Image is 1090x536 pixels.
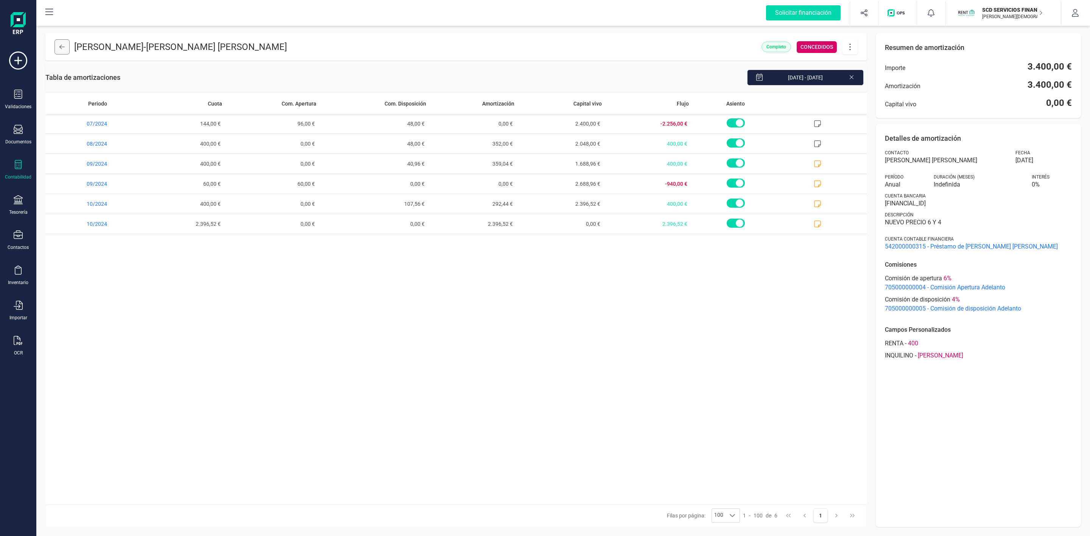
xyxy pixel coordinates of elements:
img: SC [958,5,975,21]
span: Fecha [1015,150,1030,156]
span: Amortización [885,82,920,91]
p: Resumen de amortización [885,42,1072,53]
span: 07/2024 [45,114,138,134]
span: 400,00 € [138,154,225,174]
span: Amortización [482,100,514,107]
span: Anual [885,180,925,189]
button: SCSCD SERVICIOS FINANCIEROS SL[PERSON_NAME][DEMOGRAPHIC_DATA][DEMOGRAPHIC_DATA] [955,1,1052,25]
span: [PERSON_NAME] [PERSON_NAME] [885,156,1007,165]
span: 400,00 € [138,194,225,214]
span: 2.688,96 € [517,174,605,194]
span: INQUILINO [885,351,913,360]
span: Cuota [208,100,222,107]
span: 4 % [952,295,960,304]
span: [FINANCIAL_ID] [885,199,1072,208]
span: NUEVO PRECIO 6 Y 4 [885,218,1072,227]
span: Periodo [88,100,107,107]
span: 0,00 € [429,174,517,194]
span: 0,00 € [319,214,430,234]
span: 96,00 € [225,114,319,134]
span: 292,44 € [429,194,517,214]
button: Page 1 [813,508,828,523]
span: 100 [754,512,763,519]
span: -940,00 € [605,174,692,194]
span: 60,00 € [138,174,225,194]
span: 2.396,52 € [517,194,605,214]
span: Indefinida [934,180,1023,189]
span: 107,56 € [319,194,430,214]
span: 09/2024 [45,174,138,194]
p: Comisiones [885,260,1072,269]
span: Interés [1032,174,1050,180]
span: [PERSON_NAME] [918,351,963,360]
div: Solicitar financiación [766,5,841,20]
div: Contactos [8,244,29,250]
div: Documentos [5,139,31,145]
img: Logo de OPS [888,9,908,17]
span: Capital vivo [573,100,602,107]
div: - [885,351,1072,360]
span: 0,00 € [319,174,430,194]
span: 2.048,00 € [517,134,605,154]
p: SCD SERVICIOS FINANCIEROS SL [982,6,1043,14]
div: Validaciones [5,104,31,110]
span: 0 % [1032,180,1072,189]
button: Next Page [829,508,844,523]
span: de [766,512,771,519]
span: 60,00 € [225,174,319,194]
span: 1 [743,512,746,519]
button: Logo de OPS [883,1,912,25]
span: 400 [908,339,918,348]
span: 2.396,52 € [138,214,225,234]
p: Detalles de amortización [885,133,1072,144]
div: - [743,512,777,519]
span: 0,00 € [225,134,319,154]
span: Com. Apertura [282,100,316,107]
span: Com. Disposición [385,100,426,107]
span: 08/2024 [45,134,138,154]
button: First Page [782,508,796,523]
span: 400,00 € [138,134,225,154]
span: Cuenta contable financiera [885,236,954,242]
div: Filas por página: [667,508,740,523]
span: 6 [774,512,777,519]
span: 705000000005 - Comisión de disposición Adelanto [885,304,1072,313]
span: 0,00 € [225,214,319,234]
span: Tabla de amortizaciones [45,72,120,83]
div: CONCEDIDOS [797,41,837,53]
span: 6 % [944,274,951,283]
p: [PERSON_NAME][DEMOGRAPHIC_DATA][DEMOGRAPHIC_DATA] [982,14,1043,20]
span: Comisión de disposición [885,295,950,304]
span: 0,00 € [1046,97,1072,109]
span: RENTA [885,339,903,348]
span: 40,96 € [319,154,430,174]
span: 0,00 € [517,214,605,234]
span: 2.400,00 € [517,114,605,134]
span: 3.400,00 € [1028,79,1072,91]
p: Campos Personalizados [885,325,1072,334]
button: Last Page [846,508,860,523]
span: Capital vivo [885,100,916,109]
button: Solicitar financiación [757,1,850,25]
span: -2.256,00 € [605,114,692,134]
span: 144,00 € [138,114,225,134]
img: Logo Finanedi [11,12,26,36]
span: 2.396,52 € [429,214,517,234]
span: Asiento [726,100,745,107]
span: 0,00 € [225,194,319,214]
button: Previous Page [797,508,812,523]
span: 400,00 € [605,134,692,154]
span: 48,00 € [319,134,430,154]
span: Contacto [885,150,909,156]
span: 100 [712,509,726,522]
div: Contabilidad [5,174,31,180]
span: Cuenta bancaria [885,193,926,199]
span: 2.396,52 € [605,214,692,234]
span: 359,04 € [429,154,517,174]
span: Período [885,174,903,180]
span: Completo [766,44,786,50]
p: [PERSON_NAME] - [74,41,287,53]
div: OCR [14,350,23,356]
span: Descripción [885,212,914,218]
span: 542000000315 - Préstamo de [PERSON_NAME] [PERSON_NAME] [885,242,1072,251]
